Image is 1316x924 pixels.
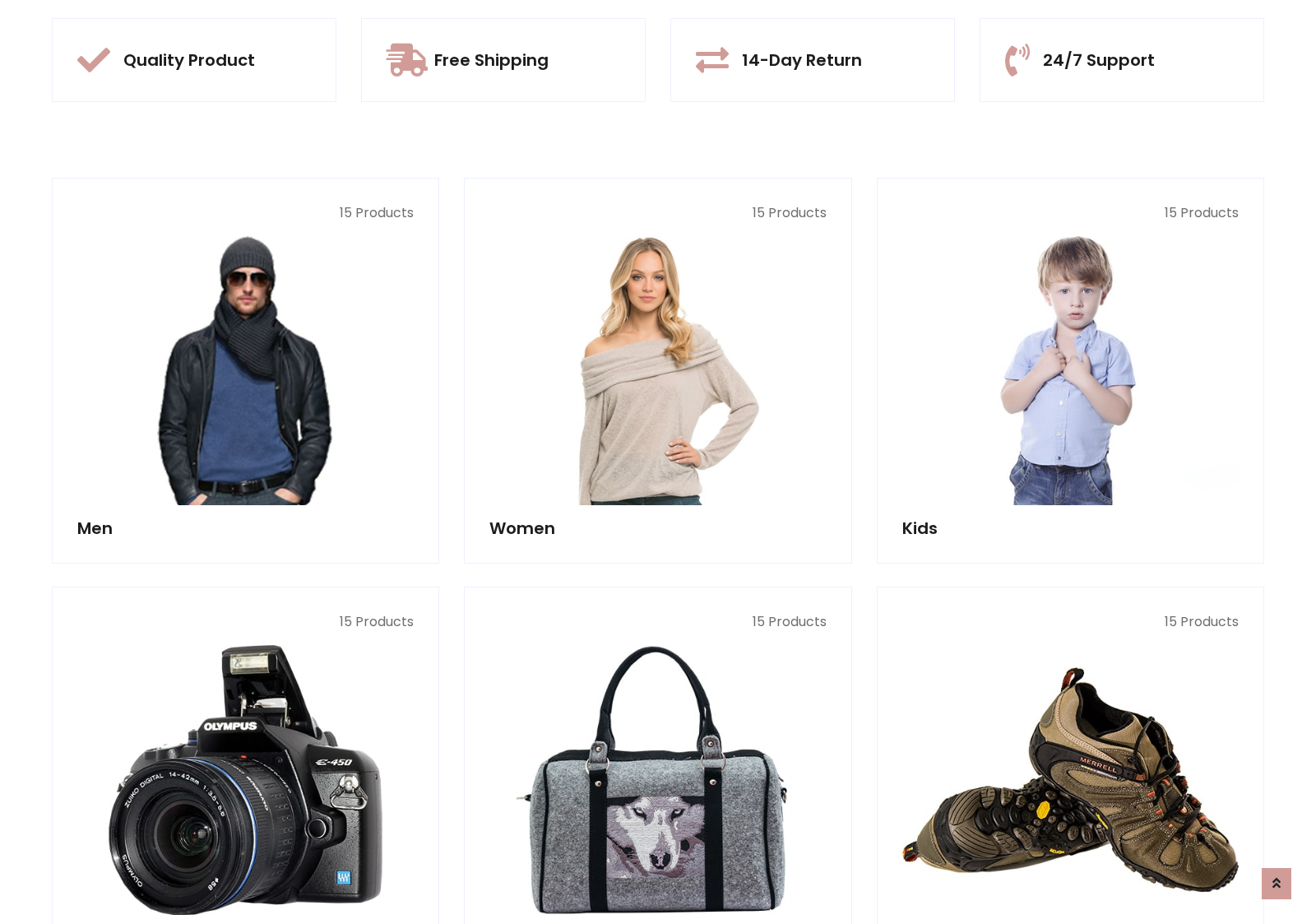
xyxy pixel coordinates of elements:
[77,612,414,632] p: 15 Products
[77,203,414,223] p: 15 Products
[434,50,549,70] h5: Free Shipping
[742,50,862,70] h5: 14-Day Return
[489,203,826,223] p: 15 Products
[123,50,255,70] h5: Quality Product
[77,518,414,538] h5: Men
[489,612,826,632] p: 15 Products
[1043,50,1155,70] h5: 24/7 Support
[902,518,1239,538] h5: Kids
[489,518,826,538] h5: Women
[902,203,1239,223] p: 15 Products
[902,612,1239,632] p: 15 Products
